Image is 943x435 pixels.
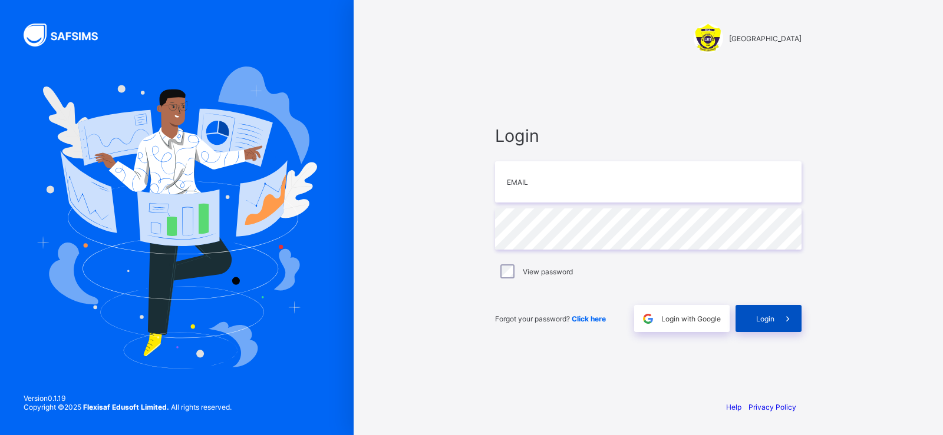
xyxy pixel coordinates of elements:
span: Login [495,125,802,146]
img: SAFSIMS Logo [24,24,112,47]
span: Copyright © 2025 All rights reserved. [24,403,232,411]
a: Privacy Policy [749,403,796,411]
span: Login with Google [661,314,721,323]
span: [GEOGRAPHIC_DATA] [729,34,802,43]
img: google.396cfc9801f0270233282035f929180a.svg [641,312,655,326]
a: Help [726,403,741,411]
img: Hero Image [37,67,317,368]
strong: Flexisaf Edusoft Limited. [83,403,169,411]
span: Version 0.1.19 [24,394,232,403]
span: Login [756,314,774,323]
span: Forgot your password? [495,314,606,323]
label: View password [523,267,573,276]
a: Click here [572,314,606,323]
